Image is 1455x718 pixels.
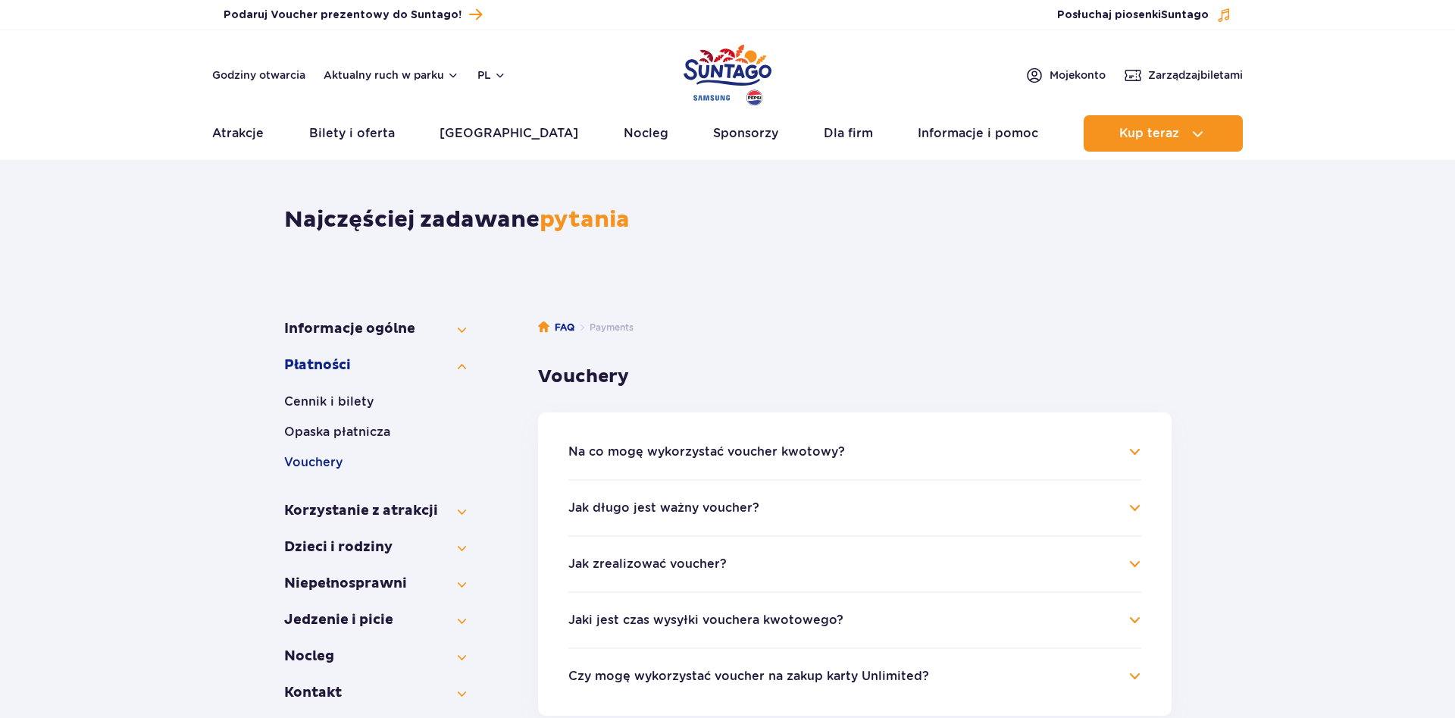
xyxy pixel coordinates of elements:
[284,502,466,520] button: Korzystanie z atrakcji
[440,115,578,152] a: [GEOGRAPHIC_DATA]
[568,445,845,459] button: Na co mogę wykorzystać voucher kwotowy?
[224,5,482,25] a: Podaruj Voucher prezentowy do Suntago!
[284,206,1172,234] h1: Najczęściej zadawane
[284,423,466,441] button: Opaska płatnicza
[824,115,873,152] a: Dla firm
[212,115,264,152] a: Atrakcje
[538,320,574,335] a: FAQ
[1119,127,1179,140] span: Kup teraz
[284,538,466,557] button: Dzieci i rodziny
[568,557,727,571] button: Jak zrealizować voucher?
[568,613,843,627] button: Jaki jest czas wysyłki vouchera kwotowego?
[713,115,778,152] a: Sponsorzy
[284,320,466,338] button: Informacje ogólne
[1161,10,1209,20] span: Suntago
[284,611,466,629] button: Jedzenie i picie
[309,115,395,152] a: Bilety i oferta
[568,501,759,515] button: Jak długo jest ważny voucher?
[324,69,459,81] button: Aktualny ruch w parku
[284,356,466,375] button: Płatności
[1025,66,1106,84] a: Mojekonto
[284,684,466,702] button: Kontakt
[284,647,466,666] button: Nocleg
[1124,66,1243,84] a: Zarządzajbiletami
[477,67,506,83] button: pl
[1050,67,1106,83] span: Moje konto
[284,393,466,411] button: Cennik i bilety
[538,365,1172,388] h3: Vouchery
[284,453,466,472] button: Vouchery
[684,38,771,108] a: Park of Poland
[918,115,1038,152] a: Informacje i pomoc
[224,8,462,23] span: Podaruj Voucher prezentowy do Suntago!
[574,320,634,335] li: Payments
[1148,67,1243,83] span: Zarządzaj biletami
[1084,115,1243,152] button: Kup teraz
[540,205,630,234] span: pytania
[284,575,466,593] button: Niepełno­sprawni
[568,669,929,683] button: Czy mogę wykorzystać voucher na zakup karty Unlimited?
[1057,8,1231,23] button: Posłuchaj piosenkiSuntago
[1057,8,1209,23] span: Posłuchaj piosenki
[212,67,305,83] a: Godziny otwarcia
[624,115,668,152] a: Nocleg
